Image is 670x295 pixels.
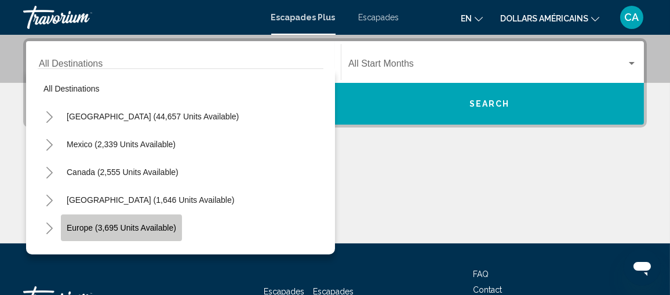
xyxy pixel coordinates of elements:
span: Search [469,100,510,109]
button: All destinations [38,75,323,102]
font: en [461,14,472,23]
button: [GEOGRAPHIC_DATA] (1,646 units available) [61,187,240,213]
font: dollars américains [500,14,588,23]
button: Toggle Mexico (2,339 units available) [38,133,61,156]
button: Canada (2,555 units available) [61,159,184,185]
a: Travorium [23,6,260,29]
button: Toggle Canada (2,555 units available) [38,161,61,184]
button: Mexico (2,339 units available) [61,131,181,158]
span: All destinations [43,84,100,93]
div: Widget de recherche [26,41,644,125]
span: [GEOGRAPHIC_DATA] (44,657 units available) [67,112,239,121]
span: [GEOGRAPHIC_DATA] (1,646 units available) [67,195,234,205]
span: Europe (3,695 units available) [67,223,176,232]
font: CA [625,11,639,23]
span: Canada (2,555 units available) [67,167,179,177]
button: Toggle Australia (199 units available) [38,244,61,267]
button: Changer de langue [461,10,483,27]
a: Escapades [359,13,399,22]
span: Mexico (2,339 units available) [67,140,176,149]
a: FAQ [473,269,489,279]
a: Escapades Plus [271,13,336,22]
button: Menu utilisateur [617,5,647,30]
button: Toggle Caribbean & Atlantic Islands (1,646 units available) [38,188,61,212]
iframe: Bouton de lancement de la fenêtre de messagerie [624,249,661,286]
button: Toggle Europe (3,695 units available) [38,216,61,239]
a: Contact [473,285,502,294]
button: Search [335,83,644,125]
button: [GEOGRAPHIC_DATA] (44,657 units available) [61,103,245,130]
button: Australia (199 units available) [61,242,181,269]
button: Europe (3,695 units available) [61,214,182,241]
button: Changer de devise [500,10,599,27]
button: Toggle United States (44,657 units available) [38,105,61,128]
